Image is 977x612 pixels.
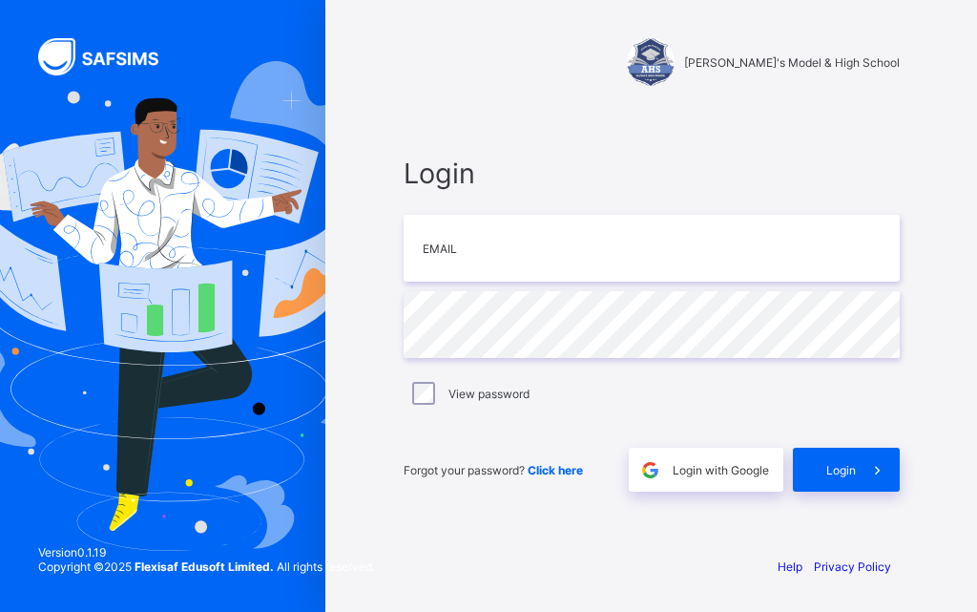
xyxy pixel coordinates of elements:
[404,157,900,190] span: Login
[684,55,900,70] span: [PERSON_NAME]'s Model & High School
[38,559,375,574] span: Copyright © 2025 All rights reserved.
[135,559,274,574] strong: Flexisaf Edusoft Limited.
[673,463,769,477] span: Login with Google
[448,387,530,401] label: View password
[38,38,181,75] img: SAFSIMS Logo
[639,459,661,481] img: google.396cfc9801f0270233282035f929180a.svg
[404,463,583,477] span: Forgot your password?
[778,559,802,574] a: Help
[528,463,583,477] a: Click here
[826,463,856,477] span: Login
[38,545,375,559] span: Version 0.1.19
[814,559,891,574] a: Privacy Policy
